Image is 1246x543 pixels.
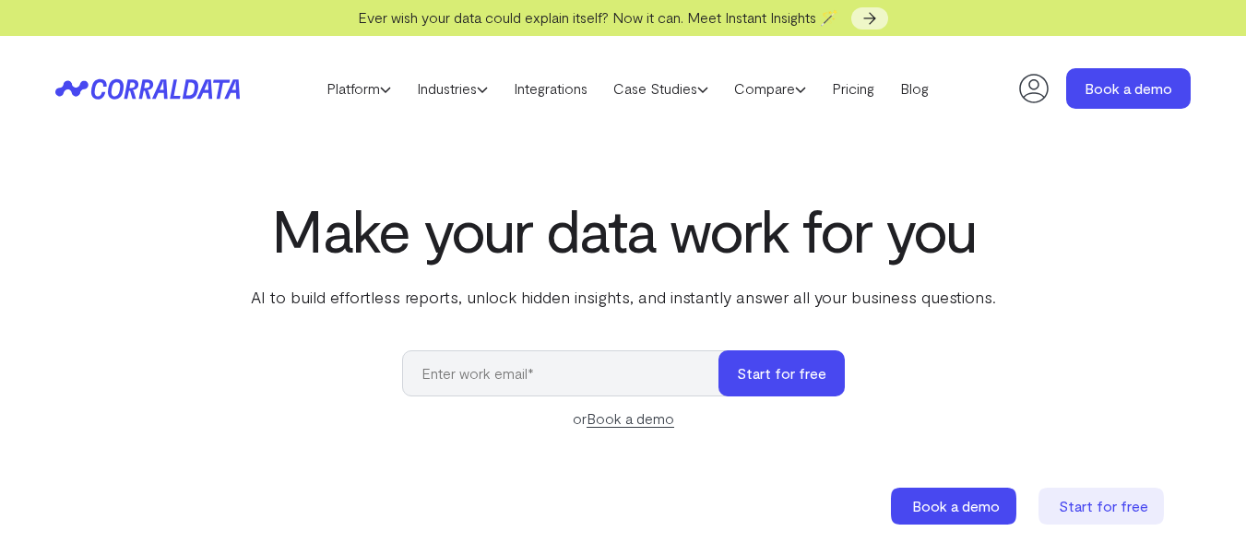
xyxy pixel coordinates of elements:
[819,75,887,102] a: Pricing
[402,350,737,396] input: Enter work email*
[1038,488,1168,525] a: Start for free
[247,285,1000,309] p: AI to build effortless reports, unlock hidden insights, and instantly answer all your business qu...
[404,75,501,102] a: Industries
[718,350,845,396] button: Start for free
[247,196,1000,263] h1: Make your data work for you
[501,75,600,102] a: Integrations
[587,409,674,428] a: Book a demo
[314,75,404,102] a: Platform
[887,75,942,102] a: Blog
[600,75,721,102] a: Case Studies
[1059,497,1148,514] span: Start for free
[891,488,1020,525] a: Book a demo
[402,407,845,430] div: or
[721,75,819,102] a: Compare
[1066,68,1191,109] a: Book a demo
[912,497,1000,514] span: Book a demo
[358,8,838,26] span: Ever wish your data could explain itself? Now it can. Meet Instant Insights 🪄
